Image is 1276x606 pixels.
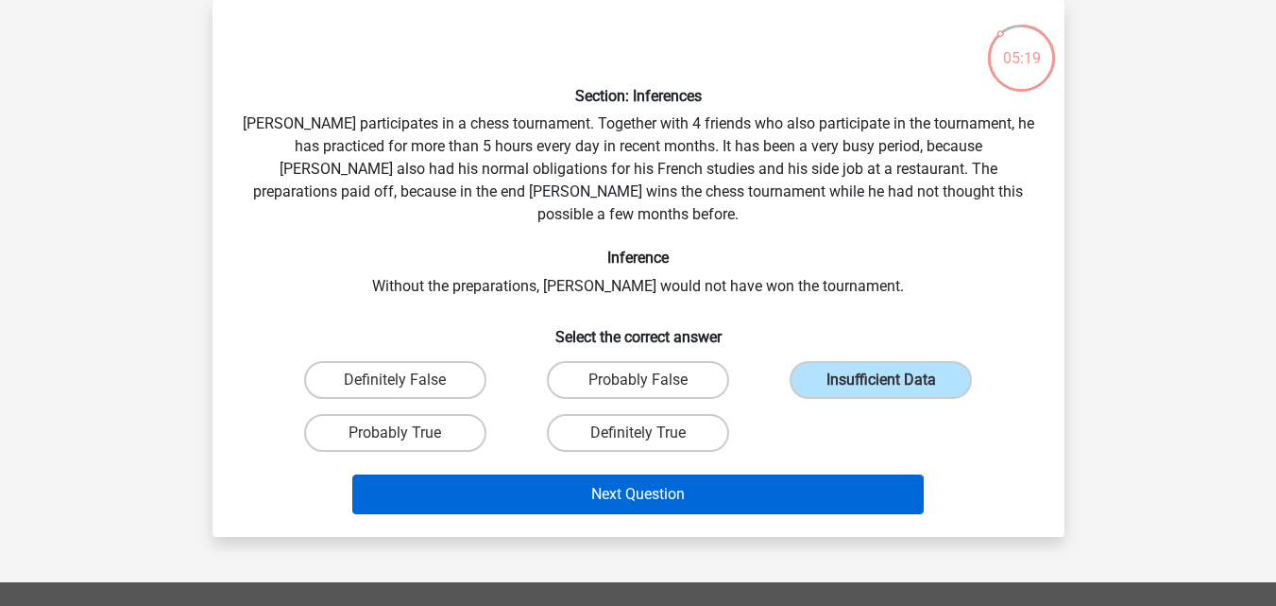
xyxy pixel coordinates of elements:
[243,87,1034,105] h6: Section: Inferences
[220,15,1057,522] div: [PERSON_NAME] participates in a chess tournament. Together with 4 friends who also participate in...
[243,313,1034,346] h6: Select the correct answer
[790,361,972,399] label: Insufficient Data
[243,249,1034,267] h6: Inference
[304,361,486,399] label: Definitely False
[547,361,729,399] label: Probably False
[352,475,924,514] button: Next Question
[304,414,486,452] label: Probably True
[986,23,1057,70] div: 05:19
[547,414,729,452] label: Definitely True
